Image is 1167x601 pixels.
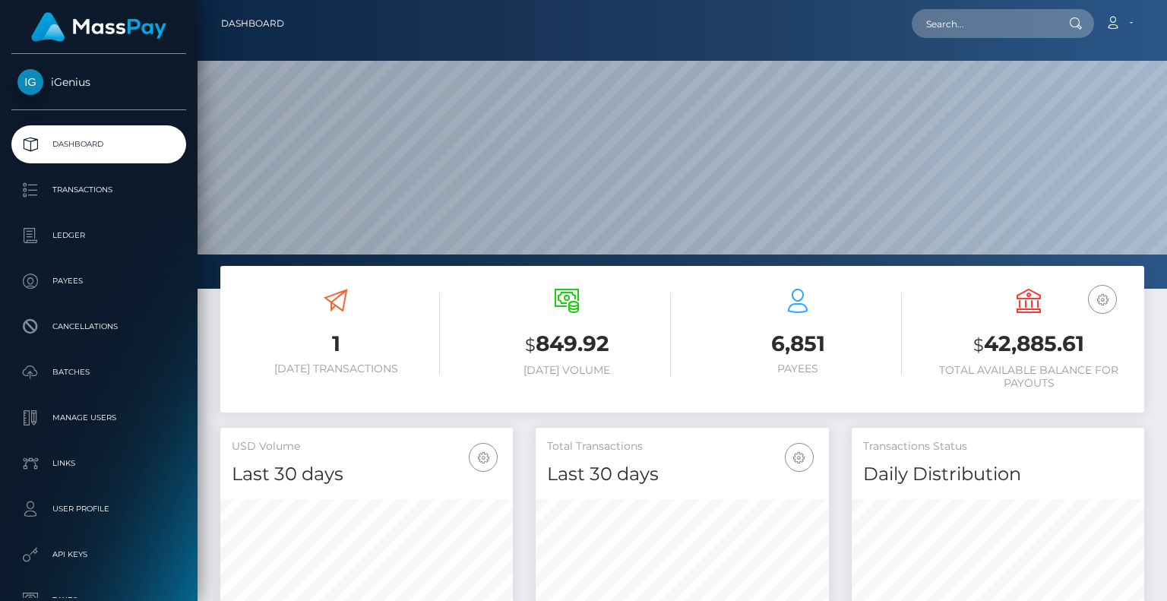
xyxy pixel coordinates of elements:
p: User Profile [17,498,180,520]
h4: Last 30 days [232,461,501,488]
a: Cancellations [11,308,186,346]
h6: [DATE] Volume [463,364,671,377]
img: iGenius [17,69,43,95]
p: Transactions [17,179,180,201]
p: Links [17,452,180,475]
a: Transactions [11,171,186,209]
p: Ledger [17,224,180,247]
h3: 42,885.61 [925,329,1133,360]
h3: 6,851 [694,329,902,359]
h5: Total Transactions [547,439,817,454]
p: Dashboard [17,133,180,156]
a: Manage Users [11,399,186,437]
small: $ [973,334,984,356]
h3: 849.92 [463,329,671,360]
img: MassPay Logo [31,12,166,42]
a: Links [11,444,186,482]
span: iGenius [11,75,186,89]
a: Payees [11,262,186,300]
input: Search... [912,9,1055,38]
p: Cancellations [17,315,180,338]
h5: USD Volume [232,439,501,454]
p: Batches [17,361,180,384]
p: Payees [17,270,180,293]
h4: Daily Distribution [863,461,1133,488]
h3: 1 [232,329,440,359]
h6: Payees [694,362,902,375]
p: Manage Users [17,406,180,429]
a: Dashboard [11,125,186,163]
h4: Last 30 days [547,461,817,488]
a: API Keys [11,536,186,574]
h5: Transactions Status [863,439,1133,454]
p: API Keys [17,543,180,566]
a: User Profile [11,490,186,528]
a: Ledger [11,217,186,255]
a: Dashboard [221,8,284,40]
h6: Total Available Balance for Payouts [925,364,1133,390]
h6: [DATE] Transactions [232,362,440,375]
small: $ [525,334,536,356]
a: Batches [11,353,186,391]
